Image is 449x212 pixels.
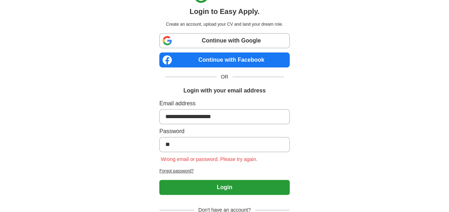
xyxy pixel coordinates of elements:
[216,73,233,81] span: OR
[161,21,288,27] p: Create an account, upload your CV and land your dream role.
[159,127,290,136] label: Password
[159,156,259,162] span: Wrong email or password. Please try again.
[159,168,290,174] a: Forgot password?
[190,6,260,17] h1: Login to Easy Apply.
[183,86,265,95] h1: Login with your email address
[159,52,290,67] a: Continue with Facebook
[159,180,290,195] button: Login
[159,33,290,48] a: Continue with Google
[159,99,290,108] label: Email address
